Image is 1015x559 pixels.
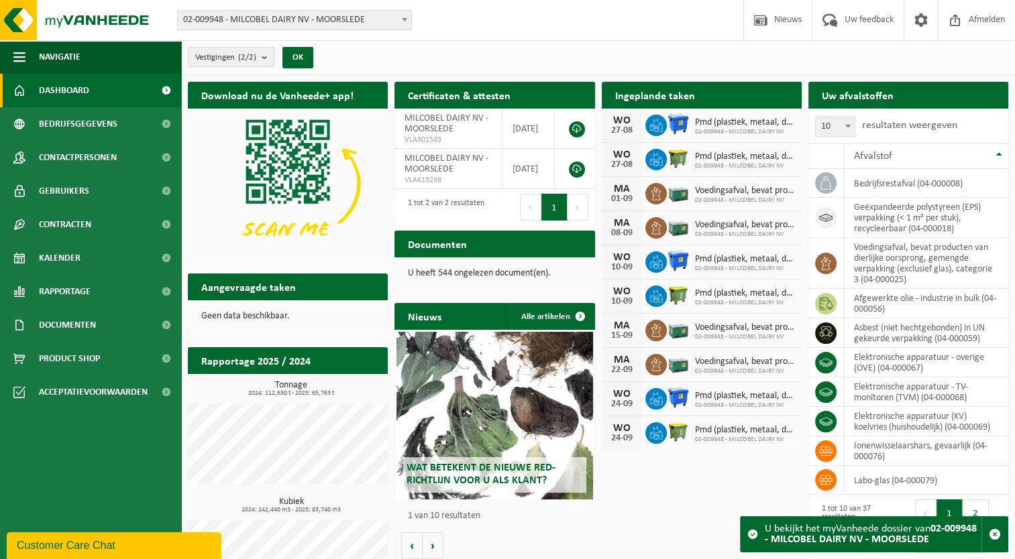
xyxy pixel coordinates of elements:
[608,115,635,126] div: WO
[394,82,524,108] h2: Certificaten & attesten
[408,269,581,278] p: U heeft 544 ongelezen document(en).
[844,436,1008,466] td: ionenwisselaarshars, gevaarlijk (04-000076)
[816,117,855,136] span: 10
[608,331,635,340] div: 15-09
[667,215,690,238] img: PB-LB-0680-HPE-GN-01
[695,231,795,239] span: 02-009948 - MILCOBEL DAIRY NV
[815,498,902,554] div: 1 tot 10 van 37 resultaten
[695,117,795,128] span: Pmd (plastiek, metaal, drankkartons) (bedrijven)
[695,265,795,273] span: 02-009948 - MILCOBEL DAIRY NV
[608,355,635,365] div: MA
[541,194,568,221] button: 1
[282,47,313,68] button: OK
[608,423,635,434] div: WO
[844,348,1008,377] td: elektronische apparatuur - overige (OVE) (04-000067)
[195,507,388,513] span: 2024: 242,440 m3 - 2025: 83,740 m3
[39,342,100,375] span: Product Shop
[608,263,635,272] div: 10-09
[396,332,592,499] a: Wat betekent de nieuwe RED-richtlijn voor u als klant?
[188,109,388,259] img: Download de VHEPlus App
[695,186,795,196] span: Voedingsafval, bevat producten van dierlijke oorsprong, gemengde verpakking (exc...
[608,297,635,306] div: 10-09
[7,530,224,559] iframe: chat widget
[608,389,635,399] div: WO
[401,532,423,559] button: Vorige
[608,218,635,229] div: MA
[667,352,690,375] img: PB-LB-0680-HPE-GN-01
[502,149,555,189] td: [DATE]
[608,160,635,170] div: 27-08
[188,347,324,373] h2: Rapportage 2025 / 2024
[844,198,1008,238] td: geëxpandeerde polystyreen (EPS) verpakking (< 1 m² per stuk), recycleerbaar (04-000018)
[405,113,488,134] span: MILCOBEL DAIRY NV - MOORSLEDE
[39,375,148,409] span: Acceptatievoorwaarden
[695,333,795,341] span: 02-009948 - MILCOBEL DAIRY NV
[195,48,256,68] span: Vestigingen
[568,194,588,221] button: Next
[608,126,635,135] div: 27-08
[667,147,690,170] img: WB-1100-HPE-GN-50
[39,208,91,241] span: Contracten
[39,74,89,107] span: Dashboard
[195,381,388,397] h3: Tonnage
[844,407,1008,436] td: elektronische apparatuur (KV) koelvries (huishoudelijk) (04-000069)
[602,82,708,108] h2: Ingeplande taken
[765,523,977,545] strong: 02-009948 - MILCOBEL DAIRY NV - MOORSLEDE
[608,434,635,443] div: 24-09
[963,499,989,526] button: 2
[695,322,795,333] span: Voedingsafval, bevat producten van dierlijke oorsprong, gemengde verpakking (exc...
[408,511,588,521] p: 1 van 10 resultaten
[502,109,555,149] td: [DATE]
[394,303,455,329] h2: Nieuws
[667,284,690,306] img: WB-1100-HPE-GN-50
[520,194,541,221] button: Previous
[188,273,309,300] h2: Aangevraagde taken
[188,82,367,108] h2: Download nu de Vanheede+ app!
[405,153,488,174] span: MILCOBEL DAIRY NV - MOORSLEDE
[844,466,1008,495] td: labo-glas (04-000079)
[915,499,937,526] button: Previous
[862,120,957,131] label: resultaten weergeven
[405,135,492,145] span: VLA901589
[608,149,635,160] div: WO
[695,220,795,231] span: Voedingsafval, bevat producten van dierlijke oorsprong, gemengde verpakking (exc...
[39,141,117,174] span: Contactpersonen
[695,288,795,299] span: Pmd (plastiek, metaal, drankkartons) (bedrijven)
[695,425,795,436] span: Pmd (plastiek, metaal, drankkartons) (bedrijven)
[937,499,963,526] button: 1
[695,401,795,410] span: 02-009948 - MILCOBEL DAIRY NV
[39,40,81,74] span: Navigatie
[195,390,388,397] span: 2024: 112,630 t - 2025: 65,763 t
[608,229,635,238] div: 08-09
[695,391,795,401] span: Pmd (plastiek, metaal, drankkartons) (bedrijven)
[405,175,492,186] span: VLA613288
[39,107,117,141] span: Bedrijfsgegevens
[667,318,690,340] img: PB-LB-0680-HPE-GN-01
[844,318,1008,348] td: asbest (niet hechtgebonden) in UN gekeurde verpakking (04-000059)
[667,249,690,272] img: WB-1100-HPE-BE-01
[667,420,690,443] img: WB-1100-HPE-GN-50
[667,386,690,409] img: WB-1100-HPE-BE-01
[695,128,795,136] span: 02-009948 - MILCOBEL DAIRY NV
[695,436,795,444] span: 02-009948 - MILCOBEL DAIRY NV
[195,497,388,513] h3: Kubiek
[608,286,635,297] div: WO
[39,174,89,208] span: Gebruikers
[394,231,480,257] h2: Documenten
[695,299,795,307] span: 02-009948 - MILCOBEL DAIRY NV
[695,196,795,204] span: 02-009948 - MILCOBEL DAIRY NV
[511,303,594,330] a: Alle artikelen
[401,192,484,222] div: 1 tot 2 van 2 resultaten
[667,181,690,204] img: PB-LB-0680-HPE-GN-01
[178,11,411,29] span: 02-009948 - MILCOBEL DAIRY NV - MOORSLEDE
[608,184,635,194] div: MA
[765,517,981,552] div: U bekijkt het myVanheede dossier van
[177,10,412,30] span: 02-009948 - MILCOBEL DAIRY NV - MOORSLEDE
[288,373,386,400] a: Bekijk rapportage
[201,312,374,321] p: Geen data beschikbaar.
[608,252,635,263] div: WO
[39,275,91,308] span: Rapportage
[608,365,635,375] div: 22-09
[608,320,635,331] div: MA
